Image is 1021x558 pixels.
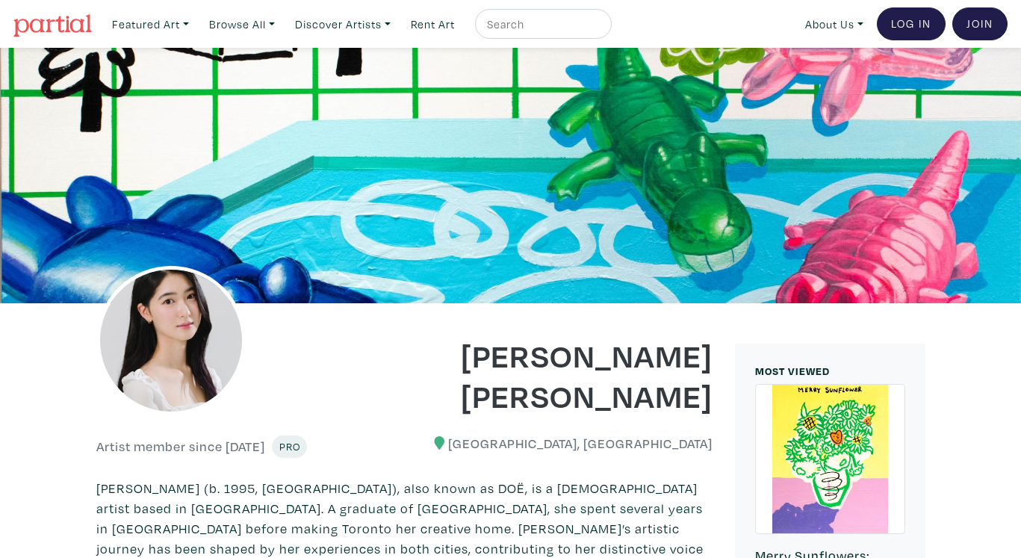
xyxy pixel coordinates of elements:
a: Featured Art [105,9,196,40]
input: Search [485,15,598,34]
h6: Artist member since [DATE] [96,438,265,455]
span: Pro [279,439,300,453]
a: About Us [798,9,870,40]
small: MOST VIEWED [755,364,830,378]
a: Browse All [202,9,282,40]
a: Join [952,7,1008,40]
img: phpThumb.php [96,266,246,415]
a: Log In [877,7,946,40]
h6: [GEOGRAPHIC_DATA], [GEOGRAPHIC_DATA] [415,435,713,452]
a: Rent Art [404,9,462,40]
h1: [PERSON_NAME] [PERSON_NAME] [415,335,713,415]
a: Discover Artists [288,9,397,40]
